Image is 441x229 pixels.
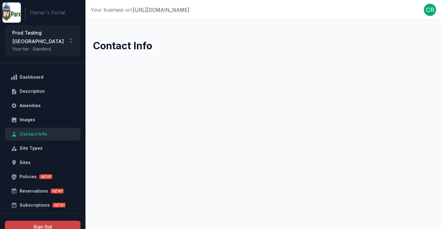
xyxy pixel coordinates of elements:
span: NEW! [39,174,52,179]
div: Sites [20,159,73,167]
button: Welcome back! [424,4,436,16]
a: SubscriptionsNEW! [5,199,81,212]
div: Description [20,88,73,95]
div: Amenities [20,102,73,110]
a: Description [5,85,81,98]
a: ReservationsNEW! [5,185,81,198]
a: Images [5,113,81,126]
div: Reservations [20,187,73,195]
a: [URL][DOMAIN_NAME] [133,6,189,13]
img: RVParx Owner's Portal [2,2,21,21]
a: PoliciesNEW! [5,170,81,183]
a: Sites [5,156,81,169]
a: RVParx Owner's Portal [2,2,21,23]
h6: Prod Testing [GEOGRAPHIC_DATA] [12,28,69,46]
div: CR [424,4,436,16]
a: Dashboard [5,71,81,84]
div: Images [20,116,73,124]
div: Contact Info [20,130,73,138]
span: NEW! [52,203,66,208]
div: Subscriptions [20,201,73,209]
p: Your tier : Standard [12,46,69,52]
a: Amenities [5,99,81,112]
a: Site Types [5,142,81,155]
p: Your business url: [91,6,189,13]
h4: Contact Info [93,39,434,53]
span: NEW! [51,189,64,193]
div: Policies [20,173,73,181]
div: Site Types [20,145,73,152]
a: Contact Info [5,128,81,141]
div: Dashboard [20,73,73,81]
